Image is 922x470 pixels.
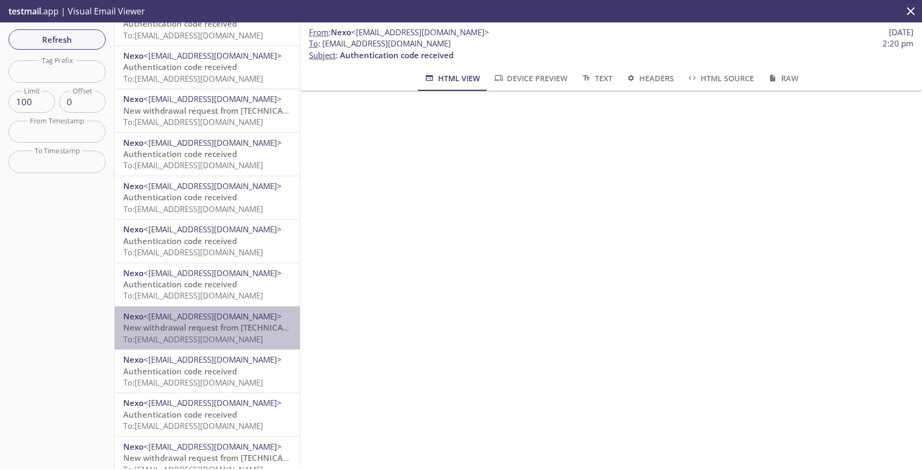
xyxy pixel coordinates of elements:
[123,203,263,214] span: To: [EMAIL_ADDRESS][DOMAIN_NAME]
[340,50,454,60] span: Authentication code received
[144,311,282,322] span: <[EMAIL_ADDRESS][DOMAIN_NAME]>
[309,38,913,61] p: :
[123,420,263,431] span: To: [EMAIL_ADDRESS][DOMAIN_NAME]
[123,18,237,29] span: Authentication code received
[309,38,451,49] span: : [EMAIL_ADDRESS][DOMAIN_NAME]
[123,268,144,278] span: Nexo
[123,160,263,170] span: To: [EMAIL_ADDRESS][DOMAIN_NAME]
[144,397,282,408] span: <[EMAIL_ADDRESS][DOMAIN_NAME]>
[123,397,144,408] span: Nexo
[424,72,480,85] span: HTML View
[144,354,282,365] span: <[EMAIL_ADDRESS][DOMAIN_NAME]>
[123,290,263,301] span: To: [EMAIL_ADDRESS][DOMAIN_NAME]
[123,354,144,365] span: Nexo
[331,27,351,37] span: Nexo
[123,409,237,420] span: Authentication code received
[123,192,237,202] span: Authentication code received
[144,224,282,234] span: <[EMAIL_ADDRESS][DOMAIN_NAME]>
[123,311,144,322] span: Nexo
[123,61,237,72] span: Authentication code received
[493,72,568,85] span: Device Preview
[123,224,144,234] span: Nexo
[309,38,318,49] span: To
[144,268,282,278] span: <[EMAIL_ADDRESS][DOMAIN_NAME]>
[883,38,913,49] span: 2:20 pm
[115,46,300,89] div: Nexo<[EMAIL_ADDRESS][DOMAIN_NAME]>Authentication code receivedTo:[EMAIL_ADDRESS][DOMAIN_NAME]
[115,307,300,349] div: Nexo<[EMAIL_ADDRESS][DOMAIN_NAME]>New withdrawal request from [TECHNICAL_ID] - (CET)To:[EMAIL_ADD...
[115,393,300,436] div: Nexo<[EMAIL_ADDRESS][DOMAIN_NAME]>Authentication code receivedTo:[EMAIL_ADDRESS][DOMAIN_NAME]
[144,50,282,61] span: <[EMAIL_ADDRESS][DOMAIN_NAME]>
[9,5,41,17] span: testmail
[351,27,489,37] span: <[EMAIL_ADDRESS][DOMAIN_NAME]>
[115,89,300,132] div: Nexo<[EMAIL_ADDRESS][DOMAIN_NAME]>New withdrawal request from [TECHNICAL_ID] - (CET)To:[EMAIL_ADD...
[144,93,282,104] span: <[EMAIL_ADDRESS][DOMAIN_NAME]>
[17,33,97,46] span: Refresh
[115,176,300,219] div: Nexo<[EMAIL_ADDRESS][DOMAIN_NAME]>Authentication code receivedTo:[EMAIL_ADDRESS][DOMAIN_NAME]
[581,72,612,85] span: Text
[123,441,144,452] span: Nexo
[123,116,263,127] span: To: [EMAIL_ADDRESS][DOMAIN_NAME]
[309,50,336,60] span: Subject
[115,350,300,393] div: Nexo<[EMAIL_ADDRESS][DOMAIN_NAME]>Authentication code receivedTo:[EMAIL_ADDRESS][DOMAIN_NAME]
[123,73,263,84] span: To: [EMAIL_ADDRESS][DOMAIN_NAME]
[144,441,282,452] span: <[EMAIL_ADDRESS][DOMAIN_NAME]>
[123,105,328,116] span: New withdrawal request from [TECHNICAL_ID] - (CET)
[115,133,300,176] div: Nexo<[EMAIL_ADDRESS][DOMAIN_NAME]>Authentication code receivedTo:[EMAIL_ADDRESS][DOMAIN_NAME]
[123,247,263,257] span: To: [EMAIL_ADDRESS][DOMAIN_NAME]
[123,181,144,191] span: Nexo
[144,181,282,191] span: <[EMAIL_ADDRESS][DOMAIN_NAME]>
[123,377,263,388] span: To: [EMAIL_ADDRESS][DOMAIN_NAME]
[144,137,282,148] span: <[EMAIL_ADDRESS][DOMAIN_NAME]>
[123,137,144,148] span: Nexo
[767,72,798,85] span: Raw
[115,3,300,45] div: Nexo<[EMAIL_ADDRESS][DOMAIN_NAME]>Authentication code receivedTo:[EMAIL_ADDRESS][DOMAIN_NAME]
[9,29,106,50] button: Refresh
[123,93,144,104] span: Nexo
[309,27,329,37] span: From
[123,452,328,463] span: New withdrawal request from [TECHNICAL_ID] - (CET)
[115,220,300,262] div: Nexo<[EMAIL_ADDRESS][DOMAIN_NAME]>Authentication code receivedTo:[EMAIL_ADDRESS][DOMAIN_NAME]
[123,279,237,289] span: Authentication code received
[123,50,144,61] span: Nexo
[123,334,263,344] span: To: [EMAIL_ADDRESS][DOMAIN_NAME]
[115,263,300,306] div: Nexo<[EMAIL_ADDRESS][DOMAIN_NAME]>Authentication code receivedTo:[EMAIL_ADDRESS][DOMAIN_NAME]
[889,27,913,38] span: [DATE]
[123,148,237,159] span: Authentication code received
[123,322,328,333] span: New withdrawal request from [TECHNICAL_ID] - (CET)
[625,72,674,85] span: Headers
[123,366,237,377] span: Authentication code received
[123,236,237,246] span: Authentication code received
[309,27,489,38] span: :
[687,72,754,85] span: HTML Source
[123,30,263,41] span: To: [EMAIL_ADDRESS][DOMAIN_NAME]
